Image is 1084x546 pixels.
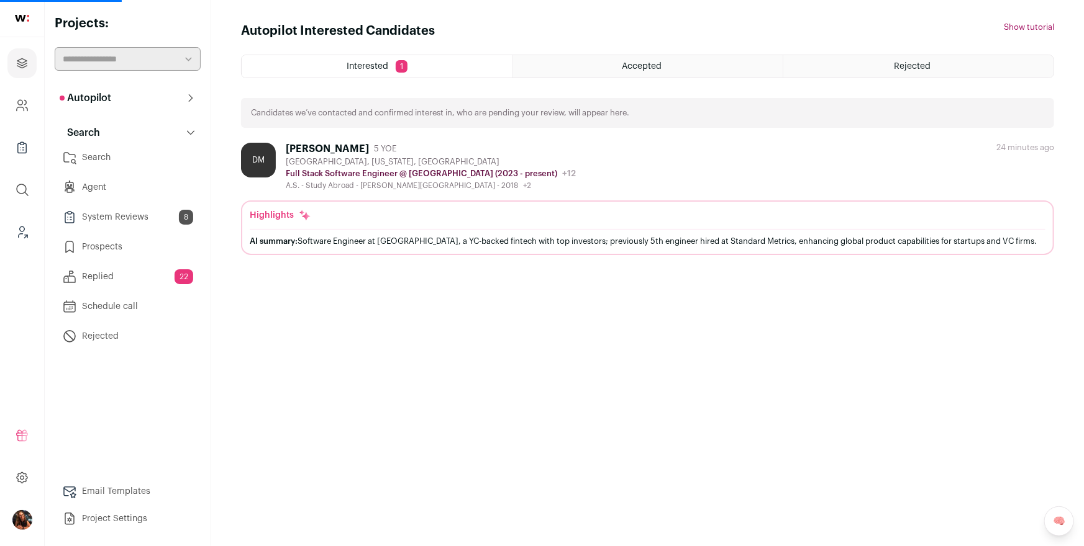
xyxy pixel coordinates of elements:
[175,269,193,284] span: 22
[7,91,37,120] a: Company and ATS Settings
[251,108,629,118] p: Candidates we’ve contacted and confirmed interest in, who are pending your review, will appear here.
[250,235,1045,248] div: Software Engineer at [GEOGRAPHIC_DATA], a YC-backed fintech with top investors; previously 5th en...
[60,125,100,140] p: Search
[783,55,1054,78] a: Rejected
[60,91,111,105] p: Autopilot
[15,15,29,22] img: wellfound-shorthand-0d5821cbd27db2630d0214b213865d53afaa358527fdda9d0ea32b1df1b89c2c.svg
[55,205,201,230] a: System Reviews8
[996,143,1054,153] div: 24 minutes ago
[396,60,408,73] span: 1
[55,15,201,32] h2: Projects:
[7,217,37,247] a: Leads (Backoffice)
[562,169,576,178] span: +12
[55,294,201,319] a: Schedule call
[7,48,37,78] a: Projects
[286,157,576,167] div: [GEOGRAPHIC_DATA], [US_STATE], [GEOGRAPHIC_DATA]
[374,144,396,154] span: 5 YOE
[513,55,783,78] a: Accepted
[241,22,435,40] h1: Autopilot Interested Candidates
[12,510,32,530] button: Open dropdown
[55,324,201,349] a: Rejected
[179,210,193,225] span: 8
[55,479,201,504] a: Email Templates
[55,145,201,170] a: Search
[241,143,1054,255] a: DM [PERSON_NAME] 5 YOE [GEOGRAPHIC_DATA], [US_STATE], [GEOGRAPHIC_DATA] Full Stack Software Engin...
[286,169,557,179] p: Full Stack Software Engineer @ [GEOGRAPHIC_DATA] (2023 - present)
[286,181,576,190] div: A.S. - Study Abroad - [PERSON_NAME][GEOGRAPHIC_DATA] - 2018
[1004,22,1054,32] button: Show tutorial
[55,86,201,110] button: Autopilot
[55,506,201,531] a: Project Settings
[55,264,201,289] a: Replied22
[7,133,37,163] a: Company Lists
[250,237,298,245] span: AI summary:
[286,143,369,155] div: [PERSON_NAME]
[1044,506,1074,536] a: 🧠
[55,120,201,145] button: Search
[250,209,311,222] div: Highlights
[55,235,201,259] a: Prospects
[55,175,201,200] a: Agent
[241,143,276,177] div: DM
[12,510,32,530] img: 13968079-medium_jpg
[894,62,931,71] span: Rejected
[523,182,531,189] span: +2
[622,62,662,71] span: Accepted
[347,62,388,71] span: Interested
